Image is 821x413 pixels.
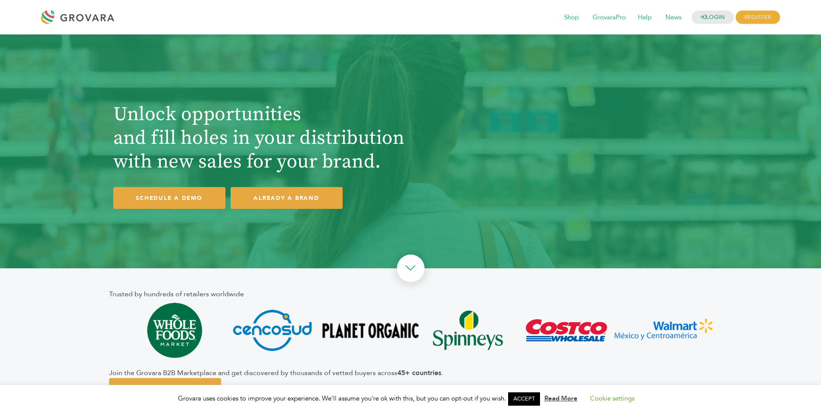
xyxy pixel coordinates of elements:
[544,394,578,403] a: Read More
[508,392,540,406] a: ACCEPT
[113,187,225,209] a: SCHEDULE A DEMO
[113,103,406,174] h1: Unlock opportunities and fill holes in your distribution with new sales for your brand.
[590,394,634,403] a: Cookie settings
[109,289,712,299] div: Trusted by hundreds of retailers worldwide
[558,9,585,26] span: Shop
[659,13,687,22] a: News
[587,13,632,22] a: GrovaraPro
[587,9,632,26] span: GrovaraPro
[632,9,658,26] span: Help
[109,368,712,378] div: Join the Grovara B2B Marketplace and get discovered by thousands of vetted buyers across .
[397,368,441,378] b: 45+ countries
[178,394,643,403] span: Grovara uses cookies to improve your experience. We'll assume you're ok with this, but you can op...
[692,11,734,24] a: LOGIN
[109,378,221,408] a: Click Here To Schedule A Demo
[558,13,585,22] a: Shop
[231,187,343,209] a: ALREADY A BRAND
[659,9,687,26] span: News
[736,11,780,24] span: REGISTER
[632,13,658,22] a: Help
